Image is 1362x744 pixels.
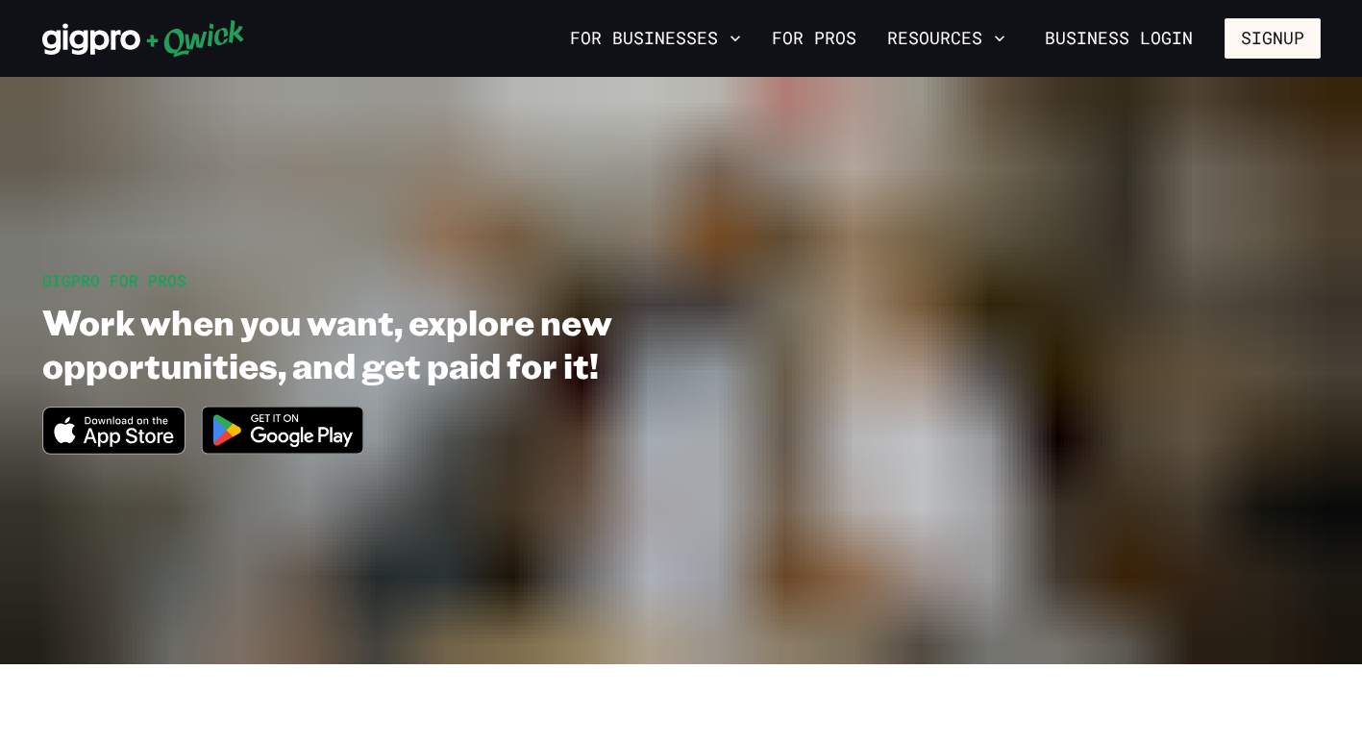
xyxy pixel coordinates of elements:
span: GIGPRO FOR PROS [42,270,186,290]
button: Signup [1225,18,1321,59]
img: Get it on Google Play [189,394,376,466]
h1: Work when you want, explore new opportunities, and get paid for it! [42,300,809,386]
a: Business Login [1028,18,1209,59]
button: Resources [879,22,1013,55]
a: Download on the App Store [42,438,186,459]
button: For Businesses [562,22,749,55]
a: For Pros [764,22,864,55]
